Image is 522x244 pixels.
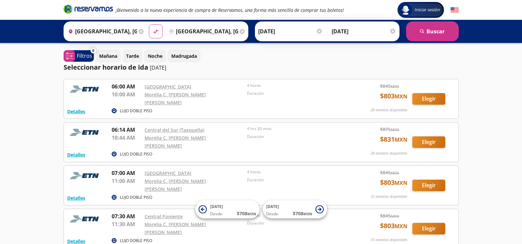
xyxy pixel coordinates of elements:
[67,126,103,139] img: RESERVAMOS
[145,84,191,90] a: [GEOGRAPHIC_DATA]
[391,170,399,175] small: MXN
[412,180,445,191] button: Elegir
[67,212,103,226] img: RESERVAMOS
[210,204,223,209] span: [DATE]
[332,23,396,40] input: Opcional
[92,48,94,53] span: 0
[266,211,279,217] span: Desde:
[247,83,346,88] p: 4 horas
[66,23,137,40] input: Buscar Origen
[116,7,344,13] em: ¡Bienvenido a la nueva experiencia de compra de Reservamos, una forma más sencilla de comprar tus...
[112,83,141,90] p: 06:00 AM
[247,126,346,132] p: 4 hrs 30 mins
[112,90,141,98] p: 10:00 AM
[145,221,206,235] a: Morelia C. [PERSON_NAME] [PERSON_NAME]
[412,223,445,234] button: Elegir
[120,194,152,200] p: LUJO DOBLE PISO
[145,135,206,149] a: Morelia C. [PERSON_NAME] [PERSON_NAME]
[145,127,204,133] a: Central del Sur (Taxqueña)
[380,212,399,219] span: $ 845
[64,4,113,16] a: Brand Logo
[395,223,407,230] small: MXN
[395,136,407,143] small: MXN
[112,169,141,177] p: 07:00 AM
[380,91,407,101] span: $ 803
[145,170,191,176] a: [GEOGRAPHIC_DATA]
[380,169,399,176] span: $ 845
[371,107,407,113] p: 28 asientos disponibles
[168,50,201,62] button: Madrugada
[120,238,152,244] p: LUJO DOBLE PISO
[247,211,256,216] small: MXN
[67,108,85,115] button: Detalles
[144,50,166,62] button: Noche
[247,90,346,96] p: Duración
[293,210,312,217] span: $ 708
[412,7,443,13] span: Iniciar sesión
[371,194,407,199] p: 32 asientos disponibles
[126,52,139,59] p: Tarde
[395,93,407,100] small: MXN
[148,52,162,59] p: Noche
[77,52,92,60] p: Filtros
[247,220,346,226] p: Duración
[64,62,148,72] p: Seleccionar horario de ida
[171,52,197,59] p: Madrugada
[258,23,323,40] input: Elegir Fecha
[96,50,121,62] button: Mañana
[67,194,85,201] button: Detalles
[263,200,327,219] button: [DATE]Desde:$708MXN
[371,237,407,243] p: 33 asientos disponibles
[395,179,407,187] small: MXN
[150,64,166,72] p: [DATE]
[380,178,407,188] span: $ 803
[195,200,260,219] button: [DATE]Desde:$708MXN
[120,108,152,114] p: LUJO DOBLE PISO
[67,151,85,158] button: Detalles
[120,151,152,157] p: LUJO DOBLE PISO
[112,134,141,142] p: 10:44 AM
[99,52,117,59] p: Mañana
[380,83,399,89] span: $ 845
[391,84,399,89] small: MXN
[247,177,346,183] p: Duración
[391,127,399,132] small: MXN
[380,126,399,133] span: $ 875
[145,213,183,220] a: Central Poniente
[145,178,206,192] a: Morelia C. [PERSON_NAME] [PERSON_NAME]
[112,126,141,134] p: 06:14 AM
[406,21,459,41] button: Buscar
[112,220,141,228] p: 11:30 AM
[266,204,279,209] span: [DATE]
[380,134,407,144] span: $ 831
[380,221,407,231] span: $ 803
[145,91,206,106] a: Morelia C. [PERSON_NAME] [PERSON_NAME]
[123,50,143,62] button: Tarde
[412,136,445,148] button: Elegir
[210,211,223,217] span: Desde:
[391,214,399,219] small: MXN
[112,212,141,220] p: 07:30 AM
[64,50,94,62] button: 0Filtros
[112,177,141,185] p: 11:00 AM
[237,210,256,217] span: $ 708
[412,93,445,105] button: Elegir
[247,169,346,175] p: 4 horas
[166,23,238,40] input: Buscar Destino
[451,6,459,14] button: English
[371,151,407,156] p: 28 asientos disponibles
[64,4,113,14] i: Brand Logo
[303,211,312,216] small: MXN
[247,134,346,140] p: Duración
[67,169,103,182] img: RESERVAMOS
[67,83,103,96] img: RESERVAMOS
